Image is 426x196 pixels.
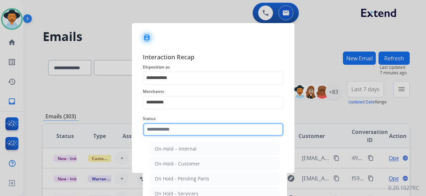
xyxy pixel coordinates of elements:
div: On Hold - Pending Parts [155,175,209,182]
span: Disposition as [143,63,284,71]
img: contactIcon [139,30,155,46]
span: Merchants [143,87,284,96]
span: Interaction Recap [143,52,284,63]
div: On-Hold - Customer [155,160,200,167]
div: On-Hold – Internal [155,145,197,152]
p: 0.20.1027RC [388,184,419,192]
span: Status [143,115,284,123]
